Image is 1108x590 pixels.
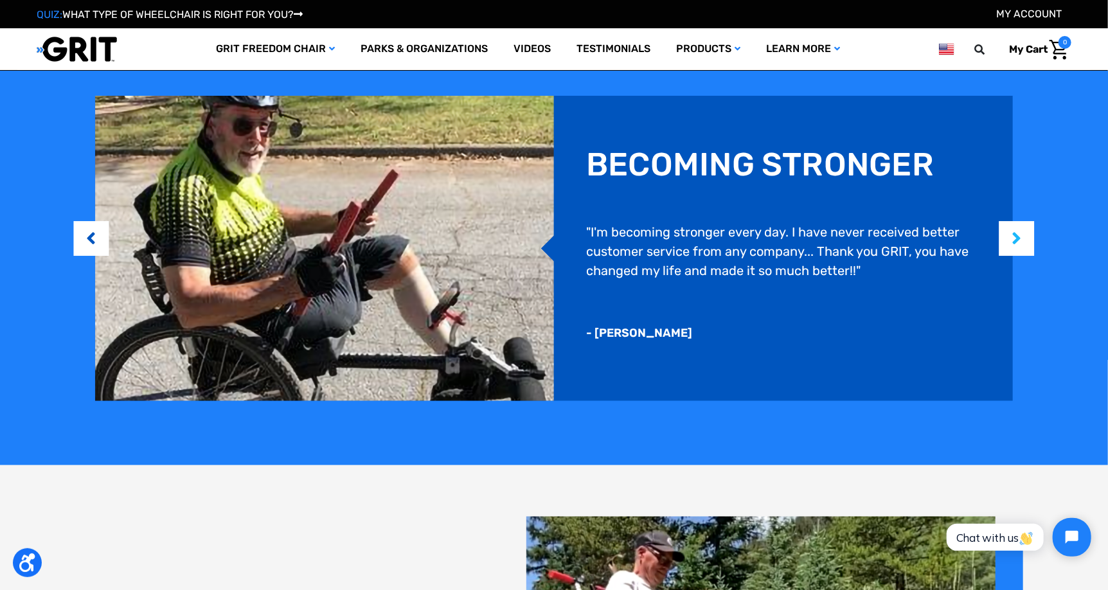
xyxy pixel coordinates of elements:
a: Learn More [753,28,853,70]
button: Next [1010,219,1023,258]
a: Parks & Organizations [348,28,501,70]
span: QUIZ: [37,8,62,21]
img: reviews-3.png [95,96,554,401]
h3: Becoming stronger [586,145,934,184]
a: Videos [501,28,564,70]
a: Cart with 0 items [999,36,1071,63]
a: QUIZ:WHAT TYPE OF WHEELCHAIR IS RIGHT FOR YOU? [37,8,303,21]
input: Search [980,36,999,63]
a: Account [996,8,1062,20]
p: "I'm becoming stronger every day. I have never received better customer service from any company.... [586,222,981,280]
img: GRIT All-Terrain Wheelchair and Mobility Equipment [37,36,117,62]
iframe: Tidio Chat [933,507,1102,568]
img: us.png [939,41,954,57]
a: Products [663,28,753,70]
span: My Cart [1009,43,1048,55]
span: Phone Number [215,53,285,65]
span: 0 [1059,36,1071,49]
a: Testimonials [564,28,663,70]
p: - [PERSON_NAME] [586,325,692,342]
a: GRIT Freedom Chair [203,28,348,70]
button: Previous [85,219,98,258]
img: Cart [1050,40,1068,60]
